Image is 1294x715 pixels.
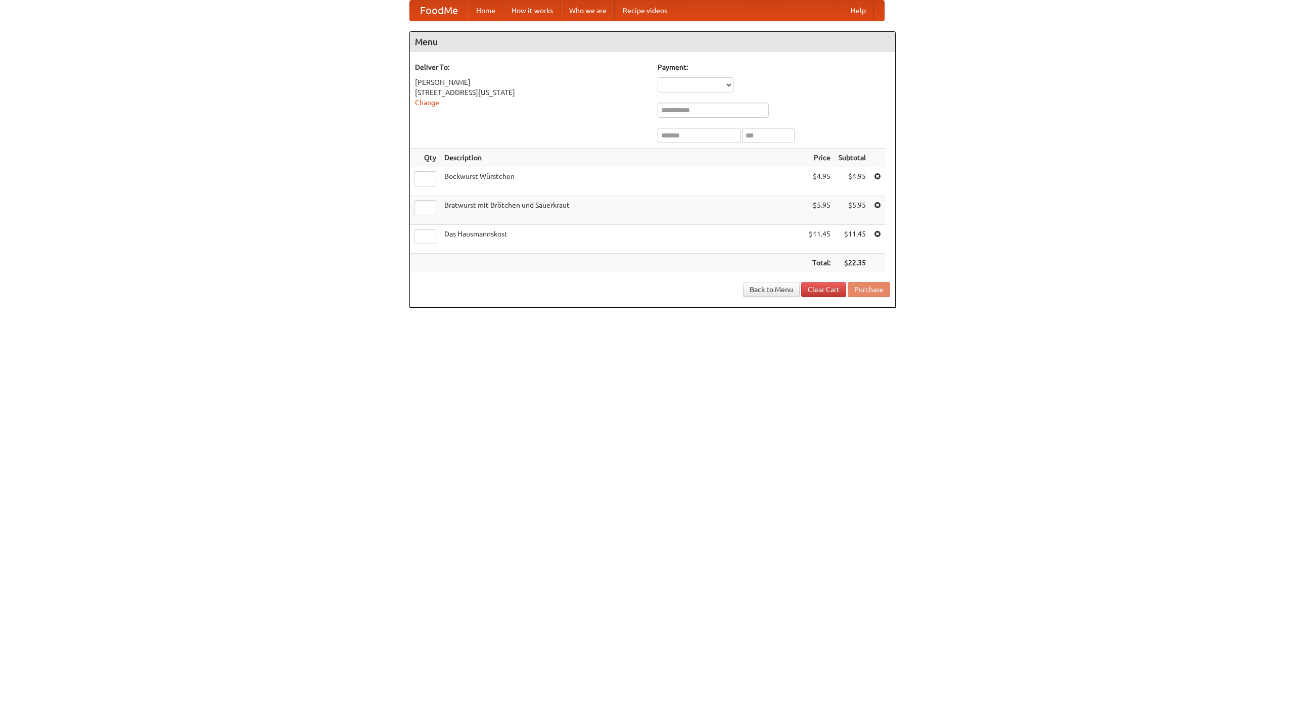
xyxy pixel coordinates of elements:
[440,225,805,254] td: Das Hausmannskost
[561,1,615,21] a: Who we are
[658,62,890,72] h5: Payment:
[415,77,648,87] div: [PERSON_NAME]
[835,167,870,196] td: $4.95
[805,196,835,225] td: $5.95
[615,1,675,21] a: Recipe videos
[440,167,805,196] td: Bockwurst Würstchen
[415,99,439,107] a: Change
[805,149,835,167] th: Price
[415,87,648,98] div: [STREET_ADDRESS][US_STATE]
[835,225,870,254] td: $11.45
[805,254,835,272] th: Total:
[835,196,870,225] td: $5.95
[503,1,561,21] a: How it works
[743,282,800,297] a: Back to Menu
[805,167,835,196] td: $4.95
[410,32,895,52] h4: Menu
[410,1,468,21] a: FoodMe
[440,149,805,167] th: Description
[835,254,870,272] th: $22.35
[835,149,870,167] th: Subtotal
[415,62,648,72] h5: Deliver To:
[468,1,503,21] a: Home
[410,149,440,167] th: Qty
[848,282,890,297] button: Purchase
[801,282,846,297] a: Clear Cart
[440,196,805,225] td: Bratwurst mit Brötchen und Sauerkraut
[843,1,874,21] a: Help
[805,225,835,254] td: $11.45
